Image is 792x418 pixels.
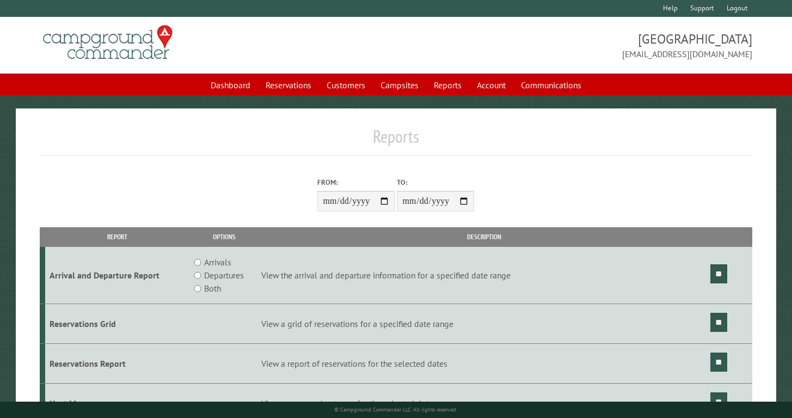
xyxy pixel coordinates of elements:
th: Options [189,227,260,246]
a: Reservations [259,75,318,95]
a: Campsites [374,75,425,95]
a: Communications [514,75,588,95]
a: Reports [427,75,468,95]
td: Arrival and Departure Report [45,247,189,304]
label: Departures [204,269,244,282]
a: Account [470,75,512,95]
td: Reservations Report [45,343,189,383]
th: Report [45,227,189,246]
td: View the arrival and departure information for a specified date range [260,247,709,304]
td: View a report of reservations for the selected dates [260,343,709,383]
span: [GEOGRAPHIC_DATA] [EMAIL_ADDRESS][DOMAIN_NAME] [396,30,753,60]
label: To: [397,177,474,187]
img: Campground Commander [40,21,176,64]
label: From: [317,177,395,187]
h1: Reports [40,126,753,156]
label: Arrivals [204,256,231,269]
label: Both [204,282,221,295]
td: View a grid of reservations for a specified date range [260,304,709,344]
a: Dashboard [204,75,257,95]
small: © Campground Commander LLC. All rights reserved. [334,406,457,413]
a: Customers [320,75,372,95]
td: Reservations Grid [45,304,189,344]
th: Description [260,227,709,246]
